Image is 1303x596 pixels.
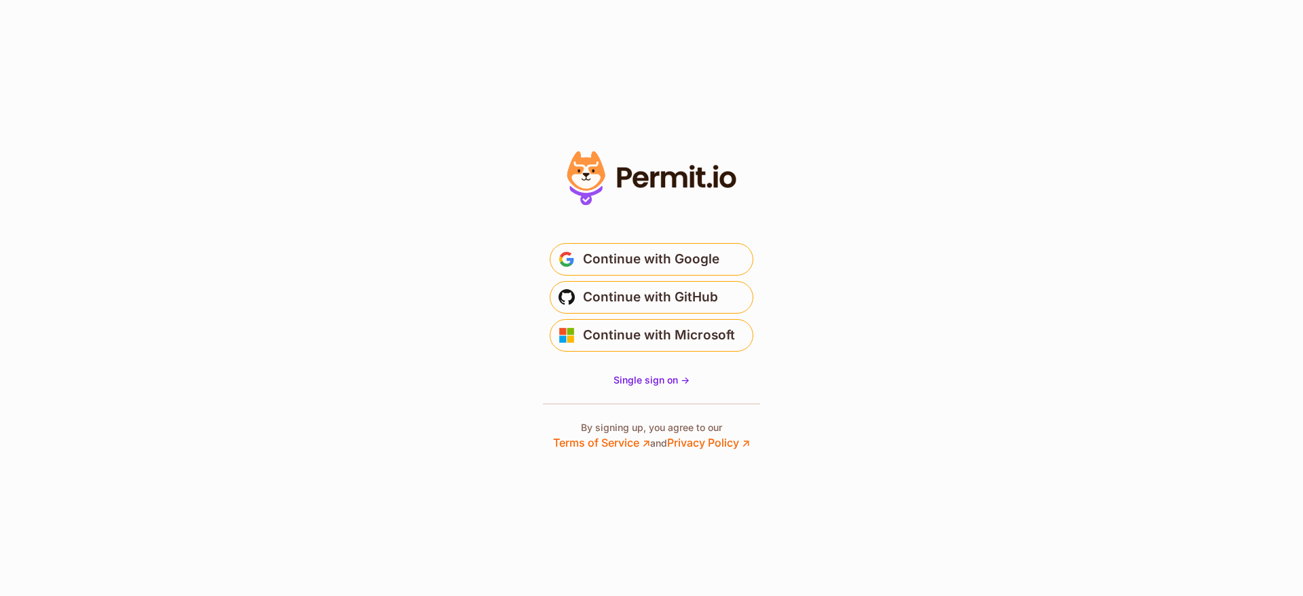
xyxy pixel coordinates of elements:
a: Single sign on -> [613,373,690,387]
span: Continue with Google [583,248,719,270]
span: Continue with Microsoft [583,324,735,346]
span: Continue with GitHub [583,286,718,308]
a: Privacy Policy ↗ [667,436,750,449]
button: Continue with GitHub [550,281,753,314]
p: By signing up, you agree to our and [553,421,750,451]
button: Continue with Google [550,243,753,276]
span: Single sign on -> [613,374,690,386]
a: Terms of Service ↗ [553,436,650,449]
button: Continue with Microsoft [550,319,753,352]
